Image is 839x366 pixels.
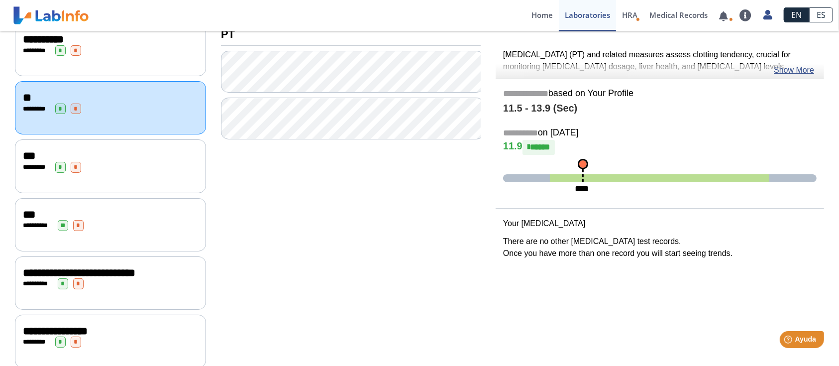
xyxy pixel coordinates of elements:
h4: 11.5 - 13.9 (Sec) [503,103,817,115]
h5: on [DATE] [503,127,817,139]
a: EN [784,7,809,22]
a: ES [809,7,833,22]
b: PT [221,28,235,40]
h4: 11.9 [503,140,817,155]
a: Show More [774,64,814,76]
span: HRA [622,10,637,20]
h5: based on Your Profile [503,88,817,100]
p: [MEDICAL_DATA] (PT) and related measures assess clotting tendency, crucial for monitoring [MEDICA... [503,49,817,73]
p: Your [MEDICAL_DATA] [503,218,817,230]
iframe: Help widget launcher [750,327,828,355]
p: There are no other [MEDICAL_DATA] test records. Once you have more than one record you will start... [503,236,817,259]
